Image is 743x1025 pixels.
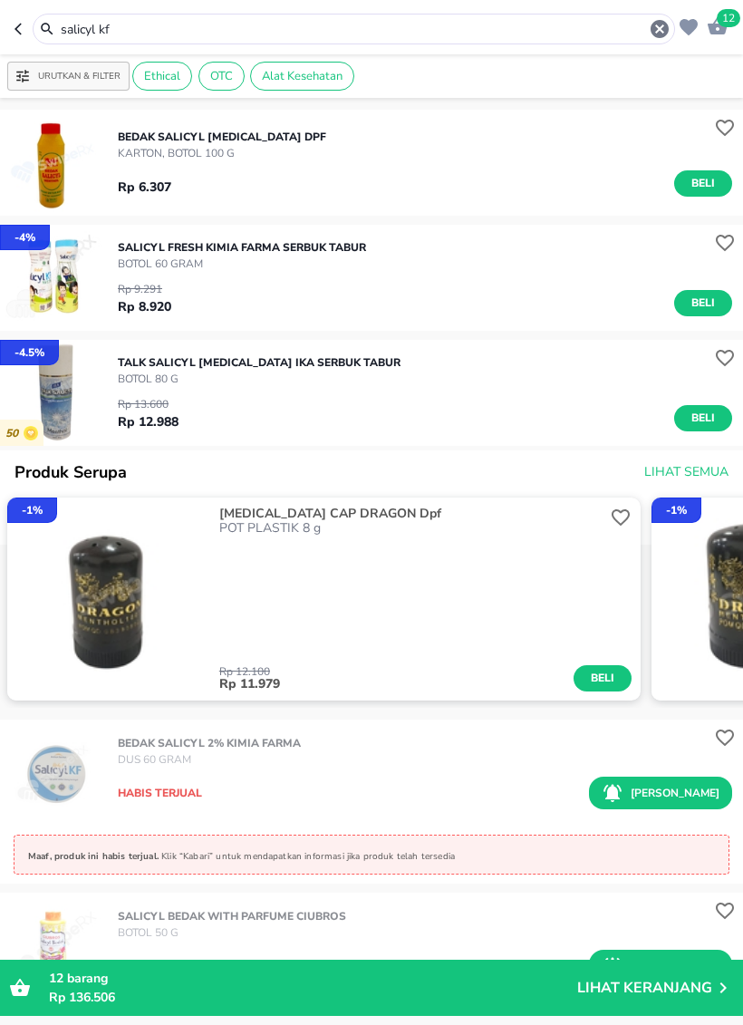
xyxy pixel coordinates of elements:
[118,354,400,371] p: TALK SALICYL [MEDICAL_DATA] Ika SERBUK TABUR
[118,735,301,751] p: BEDAK SALICYL 2% Kimia Farma
[14,344,44,361] p: - 4.5 %
[688,294,719,313] span: Beli
[198,62,245,91] div: OTC
[118,908,346,924] p: SALICYL BEDAK WITH PARFUME Ciubros
[589,950,732,982] button: [PERSON_NAME]
[49,969,577,988] p: barang
[7,62,130,91] button: Urutkan & Filter
[59,20,649,39] input: Cari 4000+ produk di sini
[118,239,366,256] p: SALICYL FRESH Kimia Farma SERBUK TABUR
[631,785,719,801] p: [PERSON_NAME]
[118,297,171,316] p: Rp 8.920
[589,777,732,809] button: [PERSON_NAME]
[574,665,632,691] button: Beli
[674,405,732,431] button: Beli
[118,924,346,941] p: BOTOL 50 G
[28,850,161,863] p: Maaf, produk ini habis terjual.
[118,958,202,974] p: Habis terjual
[14,229,35,246] p: - 4 %
[644,461,729,484] span: Lihat Semua
[5,427,24,440] p: 50
[118,751,301,768] p: DUS 60 GRAM
[219,666,574,677] p: Rp 12.100
[688,409,719,428] span: Beli
[219,507,603,521] p: [MEDICAL_DATA] CAP DRAGON Dpf
[717,9,740,27] span: 12
[250,62,354,91] div: Alat Kesehatan
[118,256,366,272] p: BOTOL 60 GRAM
[118,145,326,161] p: KARTON, BOTOL 100 G
[251,68,353,84] span: Alat Kesehatan
[118,396,179,412] p: Rp 13.600
[49,989,115,1006] span: Rp 136.506
[161,850,455,863] p: Klik “Kabari” untuk mendapatkan informasi jika produk telah tersedia
[132,62,192,91] div: Ethical
[38,70,121,83] p: Urutkan & Filter
[22,502,43,518] p: - 1 %
[199,68,244,84] span: OTC
[637,456,732,489] button: Lihat Semua
[7,498,210,701] img: ID112704-3.22c95ca3-b187-4216-84f1-5bb0acd18643.jpeg
[118,281,171,297] p: Rp 9.291
[219,521,607,536] p: POT PLASTIK 8 g
[674,290,732,316] button: Beli
[49,970,63,987] span: 12
[666,502,687,518] p: - 1 %
[587,669,618,688] span: Beli
[631,958,719,974] p: [PERSON_NAME]
[118,785,202,801] p: Habis terjual
[688,174,719,193] span: Beli
[118,178,171,197] p: Rp 6.307
[702,11,729,39] button: 12
[219,677,574,691] p: Rp 11.979
[674,170,732,197] button: Beli
[118,371,400,387] p: BOTOL 80 g
[118,129,326,145] p: BEDAK SALICYL [MEDICAL_DATA] Dpf
[118,412,179,431] p: Rp 12.988
[133,68,191,84] span: Ethical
